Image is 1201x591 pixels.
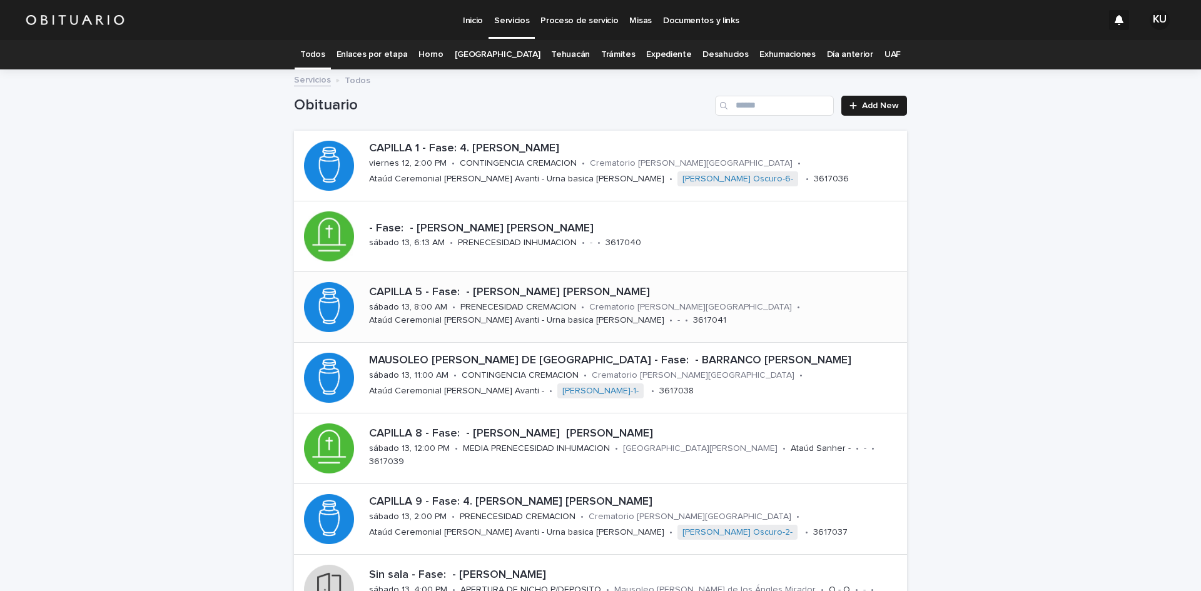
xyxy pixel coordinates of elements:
p: sábado 13, 11:00 AM [369,370,448,381]
p: sábado 13, 2:00 PM [369,512,447,522]
p: Crematorio [PERSON_NAME][GEOGRAPHIC_DATA] [589,512,791,522]
p: CAPILLA 5 - Fase: - [PERSON_NAME] [PERSON_NAME] [369,286,902,300]
p: • [797,302,800,313]
img: HUM7g2VNRLqGMmR9WVqf [25,8,125,33]
a: [GEOGRAPHIC_DATA] [455,40,540,69]
p: Ataúd Sanher - [791,443,851,454]
a: MAUSOLEO [PERSON_NAME] DE [GEOGRAPHIC_DATA] - Fase: - BARRANCO [PERSON_NAME]sábado 13, 11:00 AM•C... [294,343,907,413]
p: 3617039 [369,457,404,467]
a: Expediente [646,40,691,69]
p: sábado 13, 8:00 AM [369,302,447,313]
p: • [669,527,672,538]
p: Crematorio [PERSON_NAME][GEOGRAPHIC_DATA] [592,370,794,381]
p: • [871,443,874,454]
p: CONTINGENCIA CREMACION [460,158,577,169]
p: • [856,443,859,454]
p: • [450,238,453,248]
a: Desahucios [702,40,748,69]
a: [PERSON_NAME]-1- [562,386,639,397]
a: UAF [884,40,901,69]
p: • [582,158,585,169]
span: Add New [862,101,899,110]
p: • [584,370,587,381]
p: CAPILLA 8 - Fase: - [PERSON_NAME] [PERSON_NAME] [369,427,902,441]
p: Ataúd Ceremonial [PERSON_NAME] Avanti - Urna basica [PERSON_NAME] [369,315,664,326]
p: PRENECESIDAD CREMACION [460,302,576,313]
a: CAPILLA 1 - Fase: 4. [PERSON_NAME]viernes 12, 2:00 PM•CONTINGENCIA CREMACION•Crematorio [PERSON_N... [294,131,907,201]
p: 3617036 [814,174,849,184]
a: CAPILLA 5 - Fase: - [PERSON_NAME] [PERSON_NAME]sábado 13, 8:00 AM•PRENECESIDAD CREMACION•Cremator... [294,272,907,343]
a: CAPILLA 8 - Fase: - [PERSON_NAME] [PERSON_NAME]sábado 13, 12:00 PM•MEDIA PRENECESIDAD INHUMACION•... [294,413,907,484]
p: • [669,315,672,326]
p: • [783,443,786,454]
p: PRENECESIDAD CREMACION [460,512,575,522]
p: • [806,174,809,184]
p: viernes 12, 2:00 PM [369,158,447,169]
p: • [685,315,688,326]
p: 3617037 [813,527,848,538]
p: CONTINGENCIA CREMACION [462,370,579,381]
p: • [796,512,799,522]
p: PRENECESIDAD INHUMACION [458,238,577,248]
p: • [454,370,457,381]
a: Trámites [601,40,636,69]
a: [PERSON_NAME] Oscuro-6- [682,174,793,184]
div: KU [1150,10,1170,30]
h1: Obituario [294,96,710,114]
a: [PERSON_NAME] Oscuro-2- [682,527,793,538]
p: - [864,443,866,454]
p: - [677,315,680,326]
p: [GEOGRAPHIC_DATA][PERSON_NAME] [623,443,778,454]
p: MEDIA PRENECESIDAD INHUMACION [463,443,610,454]
p: • [798,158,801,169]
p: sábado 13, 12:00 PM [369,443,450,454]
a: Enlaces por etapa [337,40,408,69]
p: CAPILLA 9 - Fase: 4. [PERSON_NAME] [PERSON_NAME] [369,495,902,509]
a: - Fase: - [PERSON_NAME] [PERSON_NAME]sábado 13, 6:13 AM•PRENECESIDAD INHUMACION•-•3617040 [294,201,907,272]
p: Sin sala - Fase: - [PERSON_NAME] [369,568,902,582]
a: Horno [418,40,443,69]
p: • [669,174,672,184]
a: CAPILLA 9 - Fase: 4. [PERSON_NAME] [PERSON_NAME]sábado 13, 2:00 PM•PRENECESIDAD CREMACION•Cremato... [294,484,907,555]
a: Todos [300,40,325,69]
p: • [580,512,584,522]
p: 3617038 [659,386,694,397]
p: 3617040 [606,238,641,248]
p: Ataúd Ceremonial [PERSON_NAME] Avanti - Urna basica [PERSON_NAME] [369,174,664,184]
p: • [452,512,455,522]
a: Día anterior [827,40,873,69]
a: Add New [841,96,907,116]
p: Ataúd Ceremonial [PERSON_NAME] Avanti - Urna basica [PERSON_NAME] [369,527,664,538]
p: - Fase: - [PERSON_NAME] [PERSON_NAME] [369,222,866,236]
p: - [590,238,592,248]
p: • [582,238,585,248]
a: Tehuacán [551,40,590,69]
p: • [581,302,584,313]
p: Crematorio [PERSON_NAME][GEOGRAPHIC_DATA] [590,158,793,169]
input: Search [715,96,834,116]
p: • [597,238,600,248]
p: 3617041 [693,315,726,326]
p: MAUSOLEO [PERSON_NAME] DE [GEOGRAPHIC_DATA] - Fase: - BARRANCO [PERSON_NAME] [369,354,902,368]
p: • [799,370,803,381]
p: CAPILLA 1 - Fase: 4. [PERSON_NAME] [369,142,902,156]
p: Todos [345,73,370,86]
p: • [805,527,808,538]
p: • [615,443,618,454]
a: Servicios [294,72,331,86]
p: sábado 13, 6:13 AM [369,238,445,248]
p: • [549,386,552,397]
p: Crematorio [PERSON_NAME][GEOGRAPHIC_DATA] [589,302,792,313]
p: • [452,158,455,169]
a: Exhumaciones [759,40,815,69]
p: • [452,302,455,313]
p: Ataúd Ceremonial [PERSON_NAME] Avanti - [369,386,544,397]
p: • [651,386,654,397]
p: • [455,443,458,454]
